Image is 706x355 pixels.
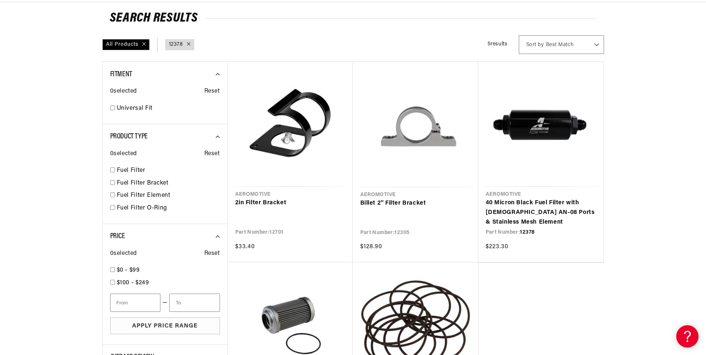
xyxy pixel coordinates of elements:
a: Fuel Filter Bracket [117,179,220,188]
span: 5 results [488,41,508,47]
span: Sort by [526,41,544,49]
span: Reset [204,249,220,259]
button: Apply Price Range [110,317,220,334]
a: Fuel Filter [117,166,220,176]
span: Product Type [110,133,148,140]
a: Billet 2'' Filter Bracket [360,199,471,208]
span: 0 selected [110,149,137,159]
div: All Products [102,39,150,50]
a: 12378 [169,41,183,49]
a: 2in Filter Bracket [235,198,345,208]
h2: Search Results [110,13,597,25]
span: — [162,298,168,308]
a: Universal Fit [117,104,220,113]
span: $0 - $99 [117,267,140,273]
a: Fuel Filter Element [117,191,220,201]
span: Reset [204,149,220,159]
input: From [110,294,160,312]
span: 0 selected [110,87,137,96]
span: Price [110,233,125,240]
input: To [169,294,220,312]
span: 0 selected [110,249,137,259]
span: Fitment [110,71,132,78]
span: $100 - $249 [117,280,149,286]
span: Reset [204,87,220,96]
a: 40 Micron Black Fuel Filter with [DEMOGRAPHIC_DATA] AN-08 Ports & Stainless Mesh Element [486,198,596,227]
select: Sort by [519,35,604,54]
a: Fuel Filter O-Ring [117,204,220,213]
